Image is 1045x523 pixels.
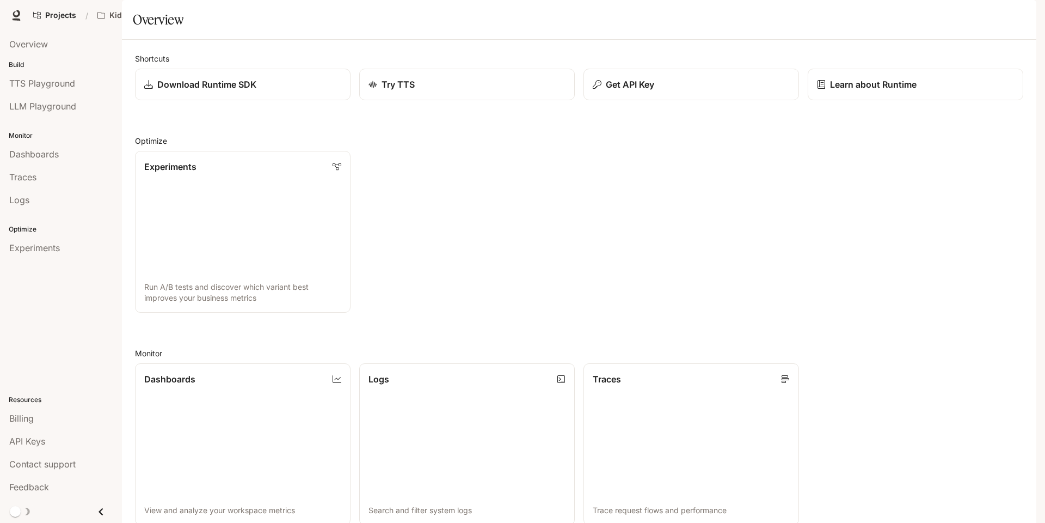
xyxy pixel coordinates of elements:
[593,505,790,516] p: Trace request flows and performance
[144,505,341,516] p: View and analyze your workspace metrics
[382,78,415,91] p: Try TTS
[144,282,341,303] p: Run A/B tests and discover which variant best improves your business metrics
[133,9,183,31] h1: Overview
[144,373,195,386] p: Dashboards
[157,78,256,91] p: Download Runtime SDK
[368,505,565,516] p: Search and filter system logs
[93,4,186,26] button: All workspaces
[135,135,1023,147] h2: Optimize
[45,11,76,20] span: Projects
[808,69,1023,100] a: Learn about Runtime
[135,348,1023,359] h2: Monitor
[830,78,917,91] p: Learn about Runtime
[606,78,654,91] p: Get API Key
[583,69,799,100] button: Get API Key
[109,11,169,20] p: Kidstopia - Live
[135,53,1023,64] h2: Shortcuts
[593,373,621,386] p: Traces
[359,69,575,100] a: Try TTS
[28,4,81,26] a: Go to projects
[144,160,196,173] p: Experiments
[368,373,389,386] p: Logs
[135,151,351,313] a: ExperimentsRun A/B tests and discover which variant best improves your business metrics
[81,10,93,21] div: /
[135,69,351,100] a: Download Runtime SDK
